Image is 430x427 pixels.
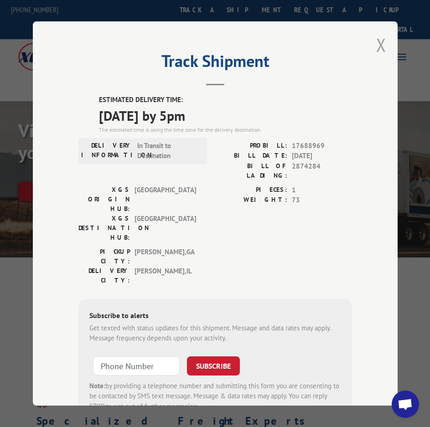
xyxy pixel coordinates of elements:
strong: Note: [89,381,105,390]
span: 73 [292,195,352,206]
span: [PERSON_NAME] , GA [135,247,196,266]
span: [GEOGRAPHIC_DATA] [135,213,196,242]
span: [DATE] [292,151,352,161]
div: The estimated time is using the time zone for the delivery destination. [99,125,352,134]
label: ESTIMATED DELIVERY TIME: [99,95,352,105]
label: DELIVERY INFORMATION: [81,140,133,161]
span: [DATE] by 5pm [99,105,352,125]
label: PIECES: [215,185,287,195]
label: PROBILL: [215,140,287,151]
input: Phone Number [93,356,180,375]
div: Open chat [392,391,419,418]
label: DELIVERY CITY: [78,266,130,285]
span: [PERSON_NAME] , IL [135,266,196,285]
label: XGS DESTINATION HUB: [78,213,130,242]
label: XGS ORIGIN HUB: [78,185,130,213]
span: 2874284 [292,161,352,180]
label: WEIGHT: [215,195,287,206]
span: 1 [292,185,352,195]
div: Subscribe to alerts [89,309,341,323]
label: BILL DATE: [215,151,287,161]
div: by providing a telephone number and submitting this form you are consenting to be contacted by SM... [89,381,341,412]
h2: Track Shipment [78,55,352,72]
span: 17688969 [292,140,352,151]
span: [GEOGRAPHIC_DATA] [135,185,196,213]
button: SUBSCRIBE [187,356,240,375]
label: PICKUP CITY: [78,247,130,266]
div: Get texted with status updates for this shipment. Message and data rates may apply. Message frequ... [89,323,341,343]
button: Close modal [376,33,386,57]
span: In Transit to Destination [137,140,199,161]
label: BILL OF LADING: [215,161,287,180]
